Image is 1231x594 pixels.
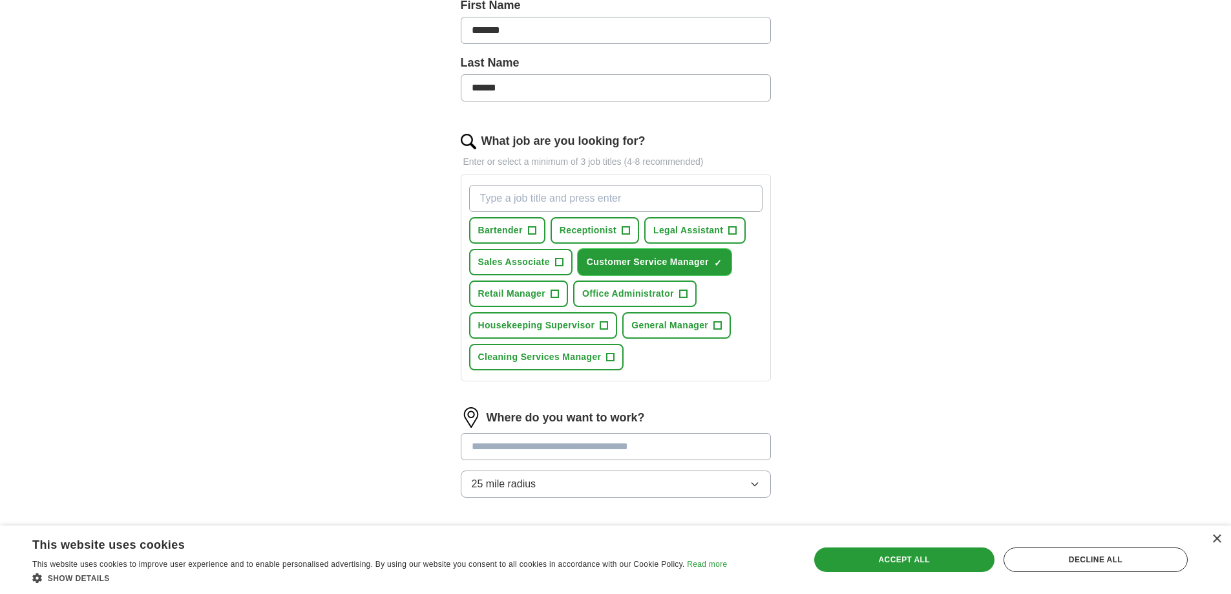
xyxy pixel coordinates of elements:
span: Housekeeping Supervisor [478,319,595,332]
span: Sales Associate [478,255,550,269]
div: Decline all [1004,547,1188,572]
a: Read more, opens a new window [687,560,727,569]
button: Office Administrator [573,281,697,307]
div: Accept all [814,547,994,572]
button: Cleaning Services Manager [469,344,624,370]
button: Bartender [469,217,545,244]
span: General Manager [631,319,708,332]
p: Enter or select a minimum of 3 job titles (4-8 recommended) [461,155,771,169]
span: Receptionist [560,224,616,237]
button: Housekeeping Supervisor [469,312,618,339]
button: Receptionist [551,217,639,244]
span: Cleaning Services Manager [478,350,602,364]
span: Office Administrator [582,287,674,301]
div: This website uses cookies [32,533,695,553]
label: What job are you looking for? [481,133,646,150]
label: Where do you want to work? [487,409,645,427]
button: General Manager [622,312,731,339]
img: search.png [461,134,476,149]
span: Retail Manager [478,287,546,301]
span: Show details [48,574,110,583]
div: Show details [32,571,727,584]
span: Customer Service Manager [587,255,709,269]
span: ✓ [714,258,722,268]
span: Bartender [478,224,523,237]
span: This website uses cookies to improve user experience and to enable personalised advertising. By u... [32,560,685,569]
img: filter [461,524,481,544]
button: Retail Manager [469,281,569,307]
input: Type a job title and press enter [469,185,763,212]
button: Customer Service Manager✓ [578,249,731,275]
button: Sales Associate [469,249,573,275]
button: 25 mile radius [461,471,771,498]
label: Last Name [461,54,771,72]
div: Close [1212,535,1221,544]
button: Legal Assistant [644,217,746,244]
span: 25 mile radius [472,476,536,492]
img: location.png [461,407,481,428]
span: Legal Assistant [653,224,723,237]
